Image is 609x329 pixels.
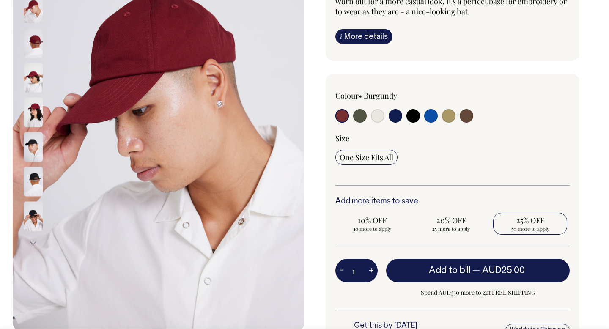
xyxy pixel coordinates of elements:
span: Add to bill [429,266,470,275]
span: 25 more to apply [419,225,484,232]
img: burgundy [24,63,43,93]
button: + [365,262,378,279]
img: black [24,167,43,197]
input: One Size Fits All [335,150,398,165]
img: burgundy [24,28,43,58]
input: 10% OFF 10 more to apply [335,213,409,235]
input: 25% OFF 50 more to apply [493,213,567,235]
span: 50 more to apply [497,225,563,232]
button: Add to bill —AUD25.00 [386,259,570,282]
span: 20% OFF [419,215,484,225]
span: AUD25.00 [482,266,525,275]
span: Spend AUD350 more to get FREE SHIPPING [386,288,570,298]
span: — [472,266,527,275]
span: i [340,32,342,41]
img: black [24,202,43,231]
div: Size [335,133,570,143]
button: - [335,262,347,279]
label: Burgundy [364,90,397,101]
span: 10% OFF [340,215,405,225]
span: • [359,90,362,101]
h6: Add more items to save [335,197,570,206]
span: 25% OFF [497,215,563,225]
button: Next [27,234,39,253]
a: iMore details [335,29,392,44]
img: black [24,132,43,162]
div: Colour [335,90,429,101]
span: One Size Fits All [340,152,393,162]
input: 20% OFF 25 more to apply [414,213,488,235]
img: burgundy [24,98,43,127]
span: 10 more to apply [340,225,405,232]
